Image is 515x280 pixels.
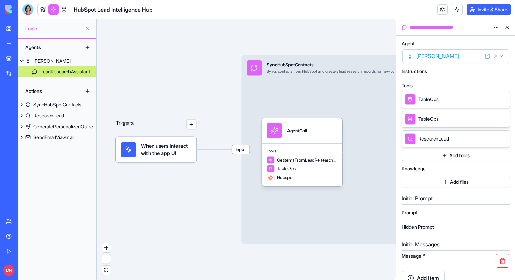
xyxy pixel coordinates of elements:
span: HubSpot Lead Intelligence Hub [74,5,153,14]
span: TableOps [418,96,439,103]
button: Add tools [402,150,510,161]
a: LeadResearchAssistant [18,66,96,77]
span: Hidden Prompt [402,225,434,229]
img: logo [5,5,47,14]
div: Actions [22,86,76,97]
div: InputSyncHubSpotContactsSyncs contacts from HubSpot and creates lead research records for new con... [241,55,496,244]
div: ResearchLead [33,112,64,119]
span: Prompt [402,210,418,215]
span: Knowledge [402,166,426,171]
span: Input [232,145,250,154]
button: Remove [496,254,509,268]
h5: Initial Prompt [402,194,510,202]
span: DN [3,265,14,276]
span: Tools [267,149,337,154]
a: SyncHubSpotContacts [18,99,96,110]
div: When users interact with the app UI [116,137,197,162]
span: Hubspot [277,175,294,181]
button: Invite & Share [467,4,511,15]
span: Agent [402,41,415,46]
div: AgentCallToolsGetItemsFromLeadResearchTableTableOpsHubspot [262,118,343,186]
div: SendEmailViaGmail [33,134,74,141]
a: ResearchLead [18,110,96,121]
span: Tools [402,83,413,88]
div: SyncHubSpotContacts [267,62,455,68]
span: When users interact with the app UI [141,142,191,157]
h5: Initial Messages [402,240,510,248]
span: TableOps [277,166,296,172]
a: GeneratePersonalizedOutreach [18,121,96,132]
div: Syncs contacts from HubSpot and creates lead research records for new contacts with enhanced dupl... [267,69,455,74]
div: Triggers [116,99,197,162]
a: [PERSON_NAME] [18,55,96,66]
button: Add files [402,177,510,187]
button: fit view [102,266,111,275]
a: SendEmailViaGmail [18,132,96,143]
p: Triggers [116,119,134,130]
span: Logic [25,25,82,32]
span: ResearchLead [418,135,449,142]
button: zoom in [102,243,111,252]
div: LeadResearchAssistant [40,68,90,75]
div: [PERSON_NAME] [33,57,71,64]
div: Agents [22,42,76,53]
span: Message [402,253,421,258]
span: Instructions [402,69,427,74]
div: GeneratePersonalizedOutreach [33,123,96,130]
div: SyncHubSpotContacts [33,101,81,108]
button: zoom out [102,254,111,264]
span: TableOps [418,116,439,122]
div: AgentCall [287,128,307,134]
span: GetItemsFromLeadResearchTable [277,157,337,163]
